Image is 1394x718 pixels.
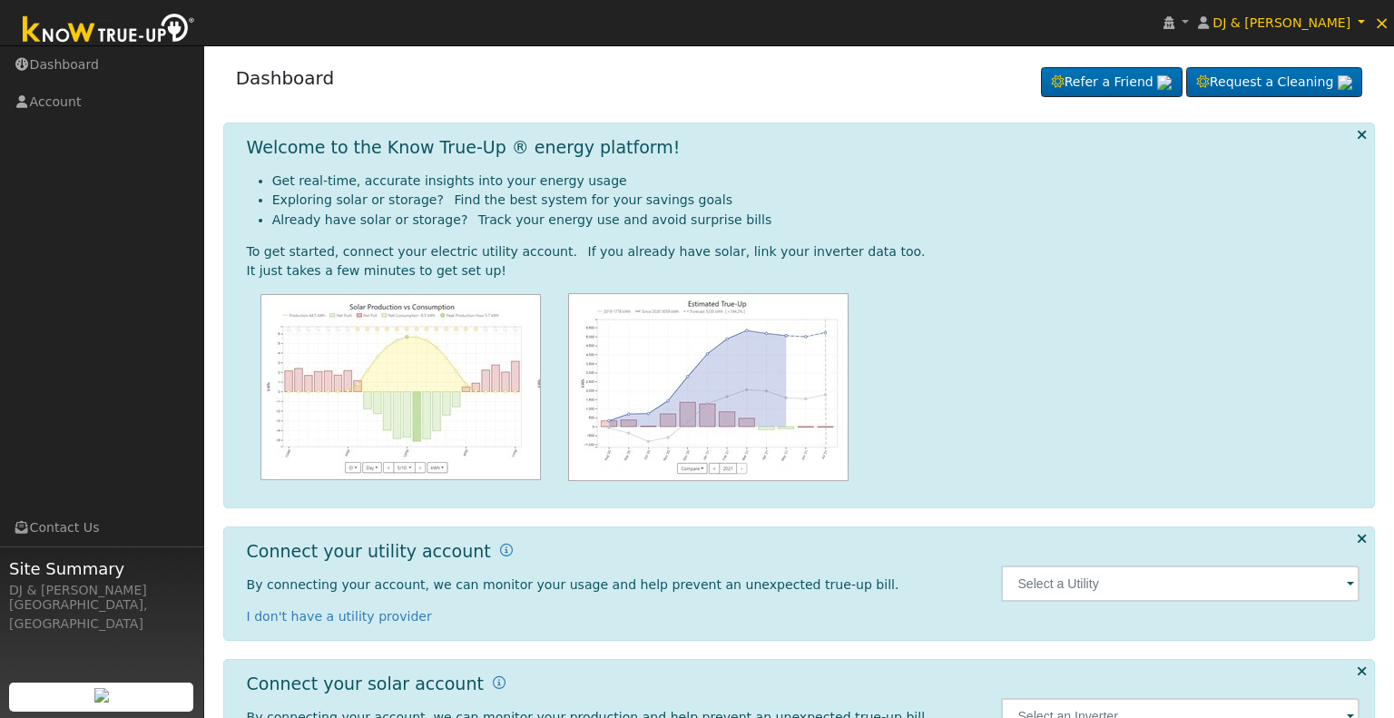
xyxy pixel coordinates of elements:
a: Request a Cleaning [1186,67,1362,98]
span: By connecting your account, we can monitor your usage and help prevent an unexpected true-up bill. [247,577,899,592]
img: retrieve [1157,75,1172,90]
li: Get real-time, accurate insights into your energy usage [272,172,1360,191]
h1: Welcome to the Know True-Up ® energy platform! [247,137,681,158]
span: × [1374,12,1389,34]
div: To get started, connect your electric utility account. If you already have solar, link your inver... [247,242,1360,261]
li: Exploring solar or storage? Find the best system for your savings goals [272,191,1360,210]
img: retrieve [1338,75,1352,90]
h1: Connect your solar account [247,674,484,694]
input: Select a Utility [1001,566,1360,602]
div: [GEOGRAPHIC_DATA], [GEOGRAPHIC_DATA] [9,595,194,634]
h1: Connect your utility account [247,541,491,562]
img: Know True-Up [14,10,204,51]
div: DJ & [PERSON_NAME] [9,581,194,600]
a: Refer a Friend [1041,67,1183,98]
img: retrieve [94,688,109,703]
a: Dashboard [236,67,335,89]
span: DJ & [PERSON_NAME] [1212,15,1350,30]
a: I don't have a utility provider [247,609,432,624]
li: Already have solar or storage? Track your energy use and avoid surprise bills [272,211,1360,230]
span: Site Summary [9,556,194,581]
div: It just takes a few minutes to get set up! [247,261,1360,280]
